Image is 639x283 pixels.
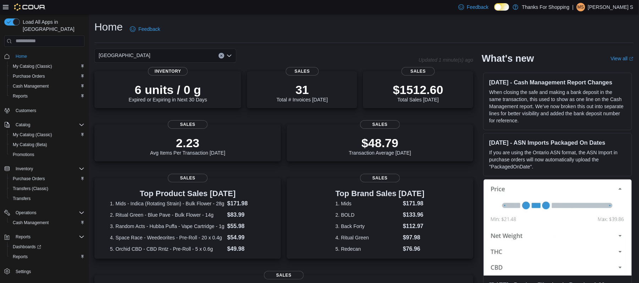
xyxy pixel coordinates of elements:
span: Operations [13,209,84,217]
a: Transfers (Classic) [10,184,51,193]
div: Meade S [577,3,585,11]
span: Home [16,54,27,59]
a: Reports [10,253,31,261]
dt: 1. Mids [336,200,400,207]
div: Transaction Average [DATE] [349,136,411,156]
span: MS [578,3,584,11]
span: Sales [286,67,319,76]
div: Avg Items Per Transaction [DATE] [150,136,225,156]
button: Settings [1,266,87,276]
h3: Top Product Sales [DATE] [110,189,265,198]
a: Purchase Orders [10,72,48,81]
h3: [DATE] - Cash Management Report Changes [489,79,626,86]
dt: 2. Ritual Green - Blue Pave - Bulk Flower - 14g [110,211,224,218]
dt: 3. Random Acts - Hubba Puffa - Vape Cartridge - 1g [110,223,224,230]
dt: 5. Redecan [336,245,400,253]
div: Total # Invoices [DATE] [276,83,327,102]
span: Home [13,52,84,61]
span: Reports [16,234,31,240]
div: Expired or Expiring in Next 30 Days [129,83,207,102]
dt: 4. Space Race - Weedeorites - Pre-Roll - 20 x 0.4g [110,234,224,241]
a: My Catalog (Beta) [10,140,50,149]
span: Reports [10,253,84,261]
span: Dashboards [10,243,84,251]
dd: $83.99 [227,211,265,219]
p: If you are using the Ontario ASN format, the ASN Import in purchase orders will now automatically... [489,149,626,170]
a: Cash Management [10,82,51,90]
span: Promotions [10,150,84,159]
span: Sales [264,271,304,279]
dt: 3. Back Forty [336,223,400,230]
span: Transfers [13,196,31,201]
a: Purchase Orders [10,174,48,183]
dt: 1. Mids - Indica (Rotating Strain) - Bulk Flower - 28g [110,200,224,207]
dd: $112.97 [403,222,425,231]
dd: $76.96 [403,245,425,253]
span: My Catalog (Beta) [13,142,47,148]
span: Sales [168,174,208,182]
p: | [572,3,574,11]
span: My Catalog (Beta) [10,140,84,149]
a: Home [13,52,30,61]
span: Sales [360,120,400,129]
button: Promotions [7,150,87,160]
span: Customers [16,108,36,113]
span: Reports [13,254,28,260]
span: [GEOGRAPHIC_DATA] [99,51,150,60]
span: Load All Apps in [GEOGRAPHIC_DATA] [20,18,84,33]
p: When closing the safe and making a bank deposit in the same transaction, this used to show as one... [489,89,626,124]
a: Cash Management [10,218,51,227]
dd: $55.98 [227,222,265,231]
button: Cash Management [7,218,87,228]
span: Reports [10,92,84,100]
dt: 5. Orchid CBD - CBD Rntz - Pre-Roll - 5 x 0.6g [110,245,224,253]
button: Reports [7,91,87,101]
a: Transfers [10,194,33,203]
p: 31 [276,83,327,97]
dd: $171.98 [403,199,425,208]
span: Settings [13,267,84,276]
p: $1512.60 [393,83,444,97]
dt: 2. BOLD [336,211,400,218]
span: Settings [16,269,31,274]
button: Cash Management [7,81,87,91]
img: Cova [14,4,46,11]
a: My Catalog (Classic) [10,62,55,71]
span: Inventory [148,67,188,76]
button: Catalog [13,121,33,129]
span: My Catalog (Classic) [13,63,52,69]
button: Reports [1,232,87,242]
span: Purchase Orders [10,174,84,183]
dd: $171.98 [227,199,265,208]
div: Total Sales [DATE] [393,83,444,102]
a: Reports [10,92,31,100]
dd: $133.96 [403,211,425,219]
svg: External link [629,57,633,61]
span: Inventory [16,166,33,172]
button: Home [1,51,87,61]
a: Customers [13,106,39,115]
span: Cash Management [10,82,84,90]
span: Sales [360,174,400,182]
a: Feedback [127,22,163,36]
span: Transfers (Classic) [10,184,84,193]
a: Settings [13,267,34,276]
span: Customers [13,106,84,115]
button: Catalog [1,120,87,130]
dd: $49.98 [227,245,265,253]
span: Transfers [10,194,84,203]
button: Reports [13,233,33,241]
span: My Catalog (Classic) [10,131,84,139]
button: My Catalog (Beta) [7,140,87,150]
span: Reports [13,233,84,241]
button: Inventory [1,164,87,174]
span: My Catalog (Classic) [10,62,84,71]
span: My Catalog (Classic) [13,132,52,138]
span: Promotions [13,152,34,157]
span: Transfers (Classic) [13,186,48,192]
span: Purchase Orders [13,73,45,79]
a: Dashboards [10,243,44,251]
h2: What's new [482,53,534,64]
dd: $54.99 [227,233,265,242]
